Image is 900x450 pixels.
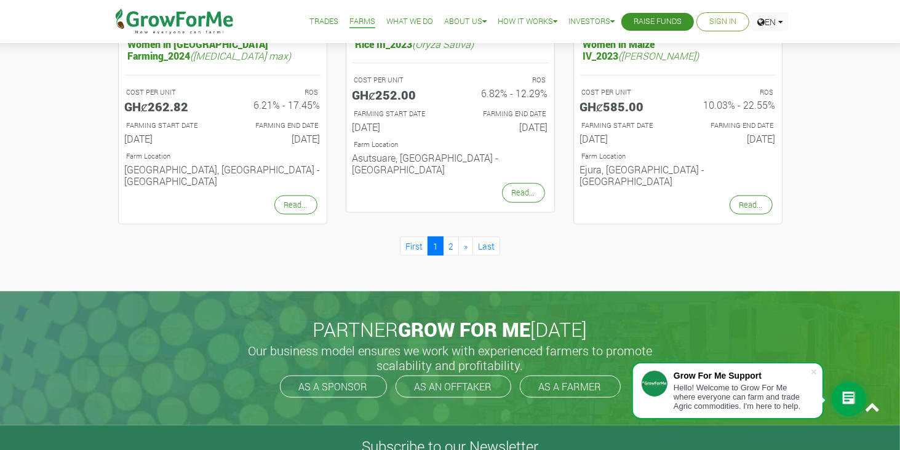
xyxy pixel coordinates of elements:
[234,87,319,98] p: ROS
[309,15,338,28] a: Trades
[582,120,667,131] p: FARMING START DATE
[234,120,319,131] p: FARMING END DATE
[125,35,321,65] h5: Women in [GEOGRAPHIC_DATA] Farming_2024
[349,15,375,28] a: Farms
[354,109,439,119] p: FARMING START DATE
[352,152,548,175] h6: Asutsuare, [GEOGRAPHIC_DATA] - [GEOGRAPHIC_DATA]
[114,318,787,341] h2: PARTNER [DATE]
[634,15,682,28] a: Raise Funds
[354,75,439,85] p: COST PER UNIT
[460,87,548,99] h6: 6.82% - 12.29%
[674,383,810,411] div: Hello! Welcome to Grow For Me where everyone can farm and trade Agric commodities. I'm here to help.
[520,376,621,398] a: AS A FARMER
[232,99,321,111] h6: 6.21% - 17.45%
[580,99,669,114] h5: GHȼ585.00
[582,151,774,162] p: Location of Farm
[352,121,441,133] h6: [DATE]
[443,237,459,256] a: 2
[502,183,545,202] a: Read...
[582,87,667,98] p: COST PER UNIT
[280,376,387,398] a: AS A SPONSOR
[674,371,810,381] div: Grow For Me Support
[689,120,774,131] p: FARMING END DATE
[125,99,213,114] h5: GHȼ262.82
[125,164,321,187] h6: [GEOGRAPHIC_DATA], [GEOGRAPHIC_DATA] - [GEOGRAPHIC_DATA]
[709,15,736,28] a: Sign In
[619,49,699,62] i: ([PERSON_NAME])
[472,237,500,256] a: Last
[580,35,776,65] h5: Women in Maize IV_2023
[127,120,212,131] p: FARMING START DATE
[413,37,474,50] i: (Oryza Sativa)
[396,376,511,398] a: AS AN OFFTAKER
[687,133,776,144] h6: [DATE]
[400,237,428,256] a: First
[464,240,468,252] span: »
[232,133,321,144] h6: [DATE]
[461,109,546,119] p: FARMING END DATE
[274,195,317,215] a: Read...
[580,164,776,187] h6: Ejura, [GEOGRAPHIC_DATA] - [GEOGRAPHIC_DATA]
[125,133,213,144] h6: [DATE]
[568,15,615,28] a: Investors
[730,195,773,215] a: Read...
[352,35,548,53] h5: Rice III_2023
[580,133,669,144] h6: [DATE]
[752,12,789,31] a: EN
[127,87,212,98] p: COST PER UNIT
[428,237,444,256] a: 1
[498,15,557,28] a: How it Works
[444,15,487,28] a: About Us
[687,99,776,111] h6: 10.03% - 22.55%
[352,87,441,102] h5: GHȼ252.00
[354,140,546,150] p: Location of Farm
[689,87,774,98] p: ROS
[386,15,433,28] a: What We Do
[461,75,546,85] p: ROS
[118,237,783,256] nav: Page Navigation
[235,343,666,373] h5: Our business model ensures we work with experienced farmers to promote scalability and profitabil...
[127,151,319,162] p: Location of Farm
[460,121,548,133] h6: [DATE]
[399,316,531,342] span: GROW FOR ME
[191,49,292,62] i: ([MEDICAL_DATA] max)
